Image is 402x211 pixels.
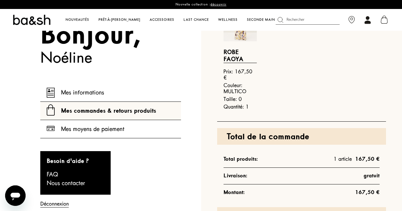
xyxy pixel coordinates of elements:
[47,126,55,131] img: my-account-payments.svg
[47,104,55,116] img: my-account-orders.svg
[183,17,209,22] a: Last chance
[66,18,89,21] span: Nouveautés
[5,185,26,206] iframe: Bouton de lancement de la fenêtre de messagerie
[227,131,309,142] p: Total de la commande
[11,12,52,28] img: ba&sh
[47,180,85,186] a: Nous contacter
[184,18,209,21] span: Last chance
[224,96,257,102] p: taille: 0
[98,17,141,22] a: Prêt-à-[PERSON_NAME]
[47,120,181,138] a: Mes moyens de paiement
[224,83,257,95] p: couleur: MULTICO
[40,201,69,207] a: Déconnexion
[224,49,257,63] p: ROBE FAOYA
[224,104,257,110] p: quantité: 1
[276,15,340,25] button: Rechercher
[224,173,247,179] p: Livraison:
[246,17,276,22] a: Seconde main
[224,156,258,162] p: Total produits:
[65,17,90,22] a: Nouveautés
[224,69,257,81] p: prix: 167,50 €
[355,190,380,196] p: 167,50 €
[217,17,238,22] a: WELLNESS
[334,157,352,162] span: 1 article
[47,102,181,120] a: Mes commandes & retours produits
[99,18,140,21] span: Prêt-à-[PERSON_NAME]
[224,190,245,196] p: Montant:
[287,18,304,21] span: Rechercher
[47,172,58,177] a: FAQ
[218,18,238,21] span: WELLNESS
[47,158,104,165] p: Besoin d'aide ?
[150,18,174,21] span: Accessoires
[210,3,226,6] a: découvrir
[40,26,181,77] p: bonjour,
[276,15,391,25] nav: Utility navigation
[176,3,210,6] span: Nouvelle collection :
[40,50,92,65] span: noéline
[364,173,380,179] p: gratuit
[247,18,275,21] span: Seconde main
[47,84,181,101] a: Mes informations
[149,17,175,22] a: Accessoires
[334,156,380,162] p: 167,50 €
[47,88,55,98] img: my-account-infos.svg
